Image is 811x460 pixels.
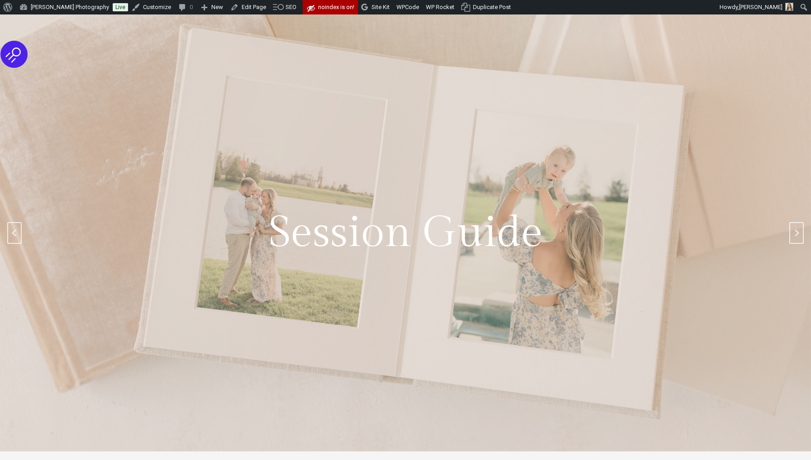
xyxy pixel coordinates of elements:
button: Go to last slide [7,222,22,244]
h1: Session Guide [201,213,610,252]
span: Site Kit [372,4,390,10]
button: Next slide [789,222,804,244]
a: Live [113,3,128,11]
span: [PERSON_NAME] [739,4,782,10]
